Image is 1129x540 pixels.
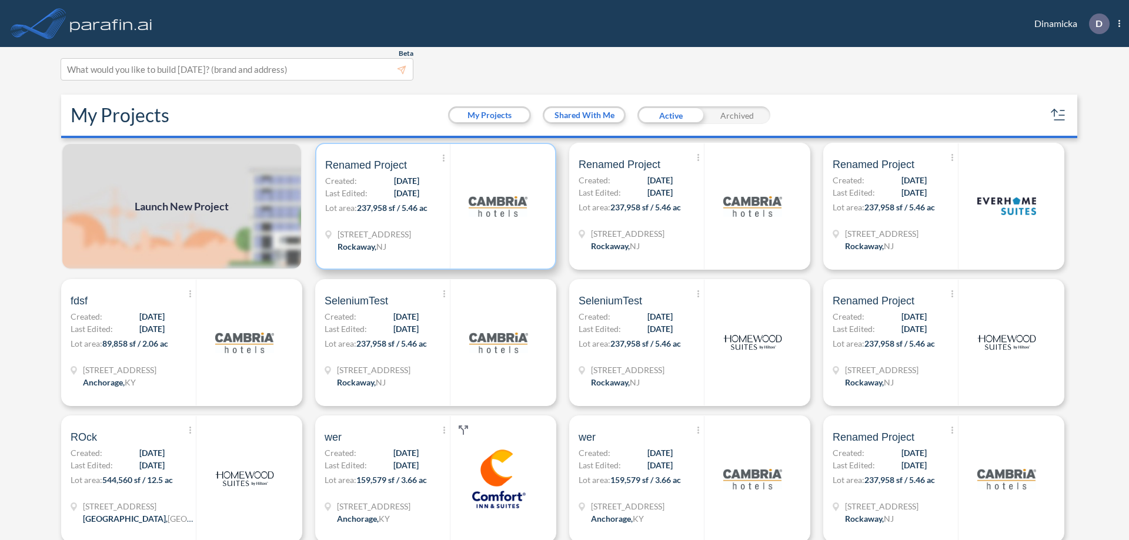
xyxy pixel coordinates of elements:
span: [DATE] [901,447,927,459]
span: Anchorage , [591,514,633,524]
div: Rockaway, NJ [591,240,640,252]
span: Last Edited: [71,459,113,471]
span: [DATE] [647,459,673,471]
img: logo [977,177,1036,236]
span: Rockaway , [337,377,376,387]
img: logo [215,313,274,372]
span: Lot area: [833,202,864,212]
span: Created: [325,175,357,187]
img: logo [469,450,528,508]
span: Rockaway , [591,377,630,387]
span: [DATE] [901,459,927,471]
span: Lot area: [579,475,610,485]
span: fdsf [71,294,88,308]
span: KY [125,377,136,387]
span: 1899 Evergreen Rd [83,364,156,376]
span: [DATE] [901,174,927,186]
span: [DATE] [647,310,673,323]
span: 321 Mt Hope Ave [338,228,411,240]
span: 89,858 sf / 2.06 ac [102,338,168,348]
span: [DATE] [647,323,673,335]
span: Rockaway , [338,242,376,251]
span: Created: [833,310,864,323]
img: logo [215,450,274,508]
div: Rockaway, NJ [845,512,894,525]
span: wer [579,430,596,444]
span: [GEOGRAPHIC_DATA] [168,514,252,524]
span: Renamed Project [579,157,660,172]
h2: My Projects [71,104,169,126]
span: [DATE] [139,459,165,471]
span: Last Edited: [579,459,621,471]
img: logo [469,177,527,236]
div: Rockaway, NJ [338,240,386,253]
span: Created: [833,174,864,186]
span: Last Edited: [325,187,368,199]
a: SeleniumTestCreated:[DATE]Last Edited:[DATE]Lot area:237,958 sf / 5.46 ac[STREET_ADDRESS]Rockaway... [564,279,819,406]
img: add [61,143,302,270]
a: SeleniumTestCreated:[DATE]Last Edited:[DATE]Lot area:237,958 sf / 5.46 ac[STREET_ADDRESS]Rockaway... [310,279,564,406]
div: Rockaway, NJ [337,376,386,388]
div: Anchorage, KY [591,512,644,525]
span: Created: [325,310,356,323]
span: [DATE] [139,323,165,335]
span: 1790 Evergreen Rd [337,500,410,512]
span: 321 Mt Hope Ave [845,364,918,376]
span: [DATE] [647,186,673,199]
span: Last Edited: [71,323,113,335]
span: 237,958 sf / 5.46 ac [610,338,681,348]
div: Dinamicka [1017,14,1120,34]
span: Last Edited: [325,459,367,471]
span: NJ [376,377,386,387]
span: Lot area: [833,338,864,348]
div: Anchorage, KY [83,376,136,388]
span: Rockaway , [591,241,630,251]
span: Rockaway , [845,377,884,387]
span: 159,579 sf / 3.66 ac [356,475,427,485]
span: NJ [376,242,386,251]
div: Archived [704,106,770,124]
div: Active [637,106,704,124]
span: Lot area: [579,338,610,348]
span: Created: [325,447,356,459]
span: [DATE] [394,175,419,187]
img: logo [977,313,1036,372]
span: KY [379,514,390,524]
img: logo [68,12,155,35]
div: Rockaway, NJ [845,240,894,252]
span: Created: [71,447,102,459]
div: Anchorage, KY [337,512,390,525]
span: [GEOGRAPHIC_DATA] , [83,514,168,524]
span: [DATE] [647,174,673,186]
span: [DATE] [647,447,673,459]
span: 321 Mt Hope Ave [591,364,664,376]
span: Lot area: [833,475,864,485]
span: Renamed Project [833,430,914,444]
span: Lot area: [325,338,356,348]
span: ROck [71,430,97,444]
img: logo [723,177,782,236]
a: Launch New Project [61,143,302,270]
a: Renamed ProjectCreated:[DATE]Last Edited:[DATE]Lot area:237,958 sf / 5.46 ac[STREET_ADDRESS]Rocka... [310,143,564,270]
span: wer [325,430,342,444]
span: Renamed Project [325,158,407,172]
span: Lot area: [325,203,357,213]
span: NJ [630,377,640,387]
span: Lot area: [325,475,356,485]
button: My Projects [450,108,529,122]
span: SeleniumTest [579,294,642,308]
span: 321 Mt Hope Ave [845,227,918,240]
span: Last Edited: [579,186,621,199]
div: Houston, TX [83,512,195,525]
span: Lot area: [71,338,102,348]
a: Renamed ProjectCreated:[DATE]Last Edited:[DATE]Lot area:237,958 sf / 5.46 ac[STREET_ADDRESS]Rocka... [819,143,1073,270]
span: 321 Mt Hope Ave [337,364,410,376]
span: 237,958 sf / 5.46 ac [357,203,427,213]
button: Shared With Me [545,108,624,122]
div: Rockaway, NJ [591,376,640,388]
span: 237,958 sf / 5.46 ac [864,338,935,348]
div: Rockaway, NJ [845,376,894,388]
span: NJ [884,514,894,524]
a: Renamed ProjectCreated:[DATE]Last Edited:[DATE]Lot area:237,958 sf / 5.46 ac[STREET_ADDRESS]Rocka... [819,279,1073,406]
span: 237,958 sf / 5.46 ac [610,202,681,212]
